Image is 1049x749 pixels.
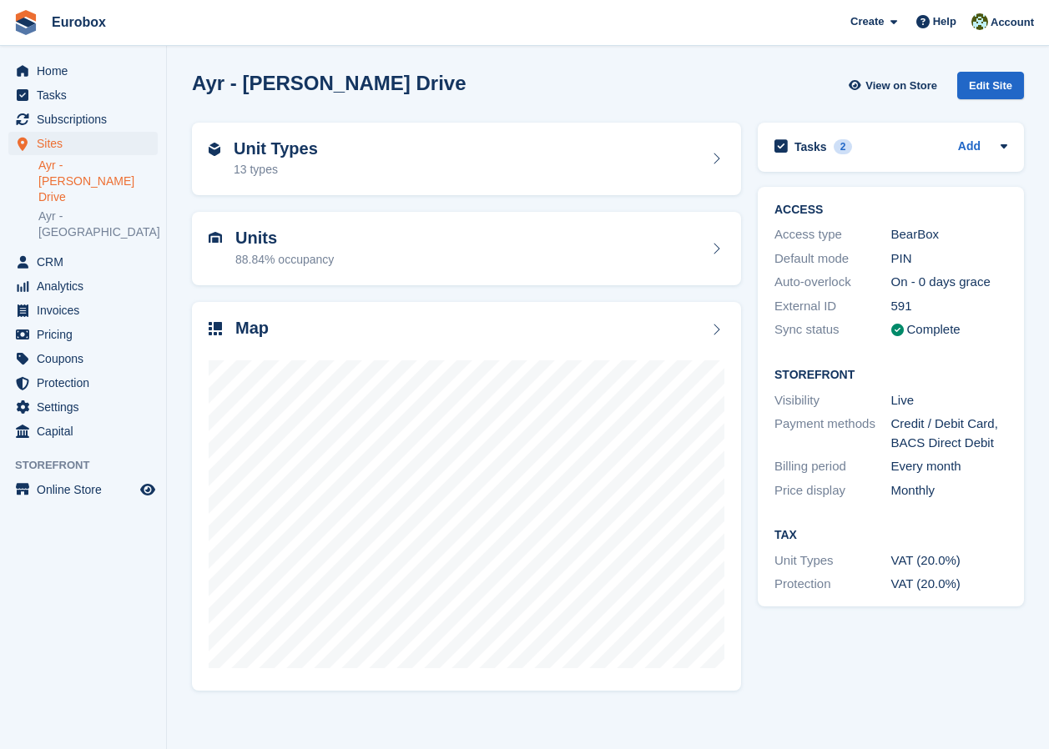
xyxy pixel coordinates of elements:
[192,72,467,94] h2: Ayr - [PERSON_NAME] Drive
[774,320,891,339] div: Sync status
[774,481,891,500] div: Price display
[209,322,222,335] img: map-icn-33ee37083ee616e46c38cad1a60f524a97daa1e2b2c8c0bc3eb3415660979fc1.svg
[891,249,1008,269] div: PIN
[38,209,158,240] a: Ayr - [GEOGRAPHIC_DATA]
[37,347,137,370] span: Coupons
[891,481,1008,500] div: Monthly
[834,139,853,154] div: 2
[8,371,158,395] a: menu
[209,232,222,244] img: unit-icn-7be61d7bf1b0ce9d3e12c5938cc71ed9869f7b940bace4675aadf7bd6d80202e.svg
[891,225,1008,244] div: BearBox
[8,347,158,370] a: menu
[37,323,137,346] span: Pricing
[794,139,827,154] h2: Tasks
[846,72,944,99] a: View on Store
[774,551,891,571] div: Unit Types
[138,480,158,500] a: Preview store
[774,225,891,244] div: Access type
[8,83,158,107] a: menu
[235,229,334,248] h2: Units
[234,139,318,158] h2: Unit Types
[891,551,1008,571] div: VAT (20.0%)
[8,299,158,322] a: menu
[37,478,137,501] span: Online Store
[37,274,137,298] span: Analytics
[37,108,137,131] span: Subscriptions
[8,59,158,83] a: menu
[38,158,158,205] a: Ayr - [PERSON_NAME] Drive
[8,108,158,131] a: menu
[774,297,891,316] div: External ID
[933,13,956,30] span: Help
[8,420,158,443] a: menu
[8,478,158,501] a: menu
[37,132,137,155] span: Sites
[37,83,137,107] span: Tasks
[234,161,318,178] div: 13 types
[37,420,137,443] span: Capital
[891,391,1008,410] div: Live
[235,251,334,269] div: 88.84% occupancy
[957,72,1024,99] div: Edit Site
[971,13,988,30] img: Lorna Russell
[957,72,1024,106] a: Edit Site
[45,8,113,36] a: Eurobox
[37,395,137,419] span: Settings
[891,575,1008,594] div: VAT (20.0%)
[8,274,158,298] a: menu
[774,415,891,452] div: Payment methods
[891,457,1008,476] div: Every month
[907,320,961,339] div: Complete
[37,59,137,83] span: Home
[8,395,158,419] a: menu
[774,249,891,269] div: Default mode
[891,415,1008,452] div: Credit / Debit Card, BACS Direct Debit
[850,13,884,30] span: Create
[891,297,1008,316] div: 591
[774,529,1007,542] h2: Tax
[8,323,158,346] a: menu
[774,273,891,292] div: Auto-overlock
[958,138,981,157] a: Add
[209,143,220,156] img: unit-type-icn-2b2737a686de81e16bb02015468b77c625bbabd49415b5ef34ead5e3b44a266d.svg
[15,457,166,474] span: Storefront
[37,299,137,322] span: Invoices
[192,123,741,196] a: Unit Types 13 types
[8,132,158,155] a: menu
[774,369,1007,382] h2: Storefront
[774,391,891,410] div: Visibility
[8,250,158,274] a: menu
[13,10,38,35] img: stora-icon-8386f47178a22dfd0bd8f6a31ec36ba5ce8667c1dd55bd0f319d3a0aa187defe.svg
[192,212,741,285] a: Units 88.84% occupancy
[192,302,741,691] a: Map
[774,575,891,594] div: Protection
[991,14,1034,31] span: Account
[37,250,137,274] span: CRM
[774,204,1007,217] h2: ACCESS
[235,319,269,338] h2: Map
[865,78,937,94] span: View on Store
[774,457,891,476] div: Billing period
[891,273,1008,292] div: On - 0 days grace
[37,371,137,395] span: Protection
